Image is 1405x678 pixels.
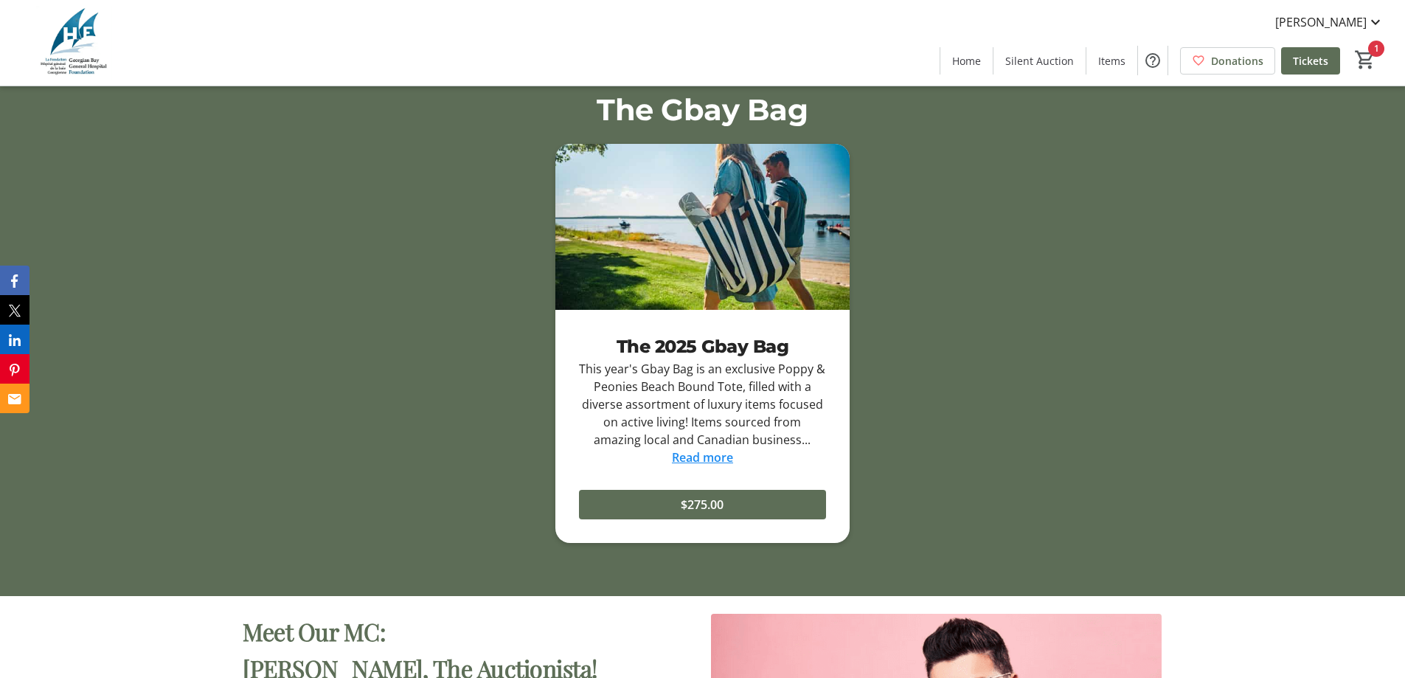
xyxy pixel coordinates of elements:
button: $275.00 [579,490,826,519]
span: Tickets [1293,53,1328,69]
button: [PERSON_NAME] [1263,10,1396,34]
span: The Gbay Bag [597,91,808,128]
button: Help [1138,46,1168,75]
div: This year's Gbay Bag is an exclusive Poppy & Peonies Beach Bound Tote, filled with a diverse asso... [579,360,826,449]
span: Home [952,53,981,69]
a: Silent Auction [993,47,1086,75]
a: Items [1086,47,1137,75]
a: Read more [672,449,733,466]
img: Georgian Bay General Hospital Foundation's Logo [9,6,140,80]
span: [PERSON_NAME] [1275,13,1367,31]
button: Cart [1352,46,1378,73]
div: The 2025 Gbay Bag [579,333,826,360]
span: Donations [1211,53,1263,69]
span: Meet Our MC: [243,615,386,647]
a: Donations [1180,47,1275,75]
a: Home [940,47,993,75]
a: Tickets [1281,47,1340,75]
span: Items [1098,53,1125,69]
img: The 2025 Gbay Bag [555,144,850,310]
span: Silent Auction [1005,53,1074,69]
span: $275.00 [681,496,724,513]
